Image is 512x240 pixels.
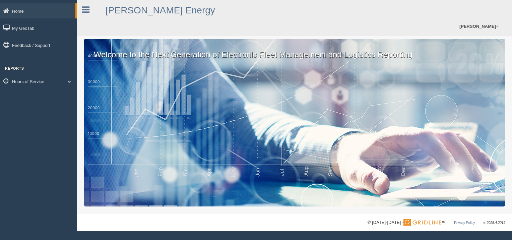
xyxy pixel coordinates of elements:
[456,17,502,36] a: [PERSON_NAME]
[484,221,505,225] span: v. 2025.4.2019
[106,5,215,15] a: [PERSON_NAME] Energy
[368,219,505,226] div: © [DATE]-[DATE] - ™
[454,221,475,225] a: Privacy Policy
[84,39,505,60] p: Welcome to the Next Generation of Electronic Fleet Management and Logistics Reporting
[403,219,441,226] img: Gridline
